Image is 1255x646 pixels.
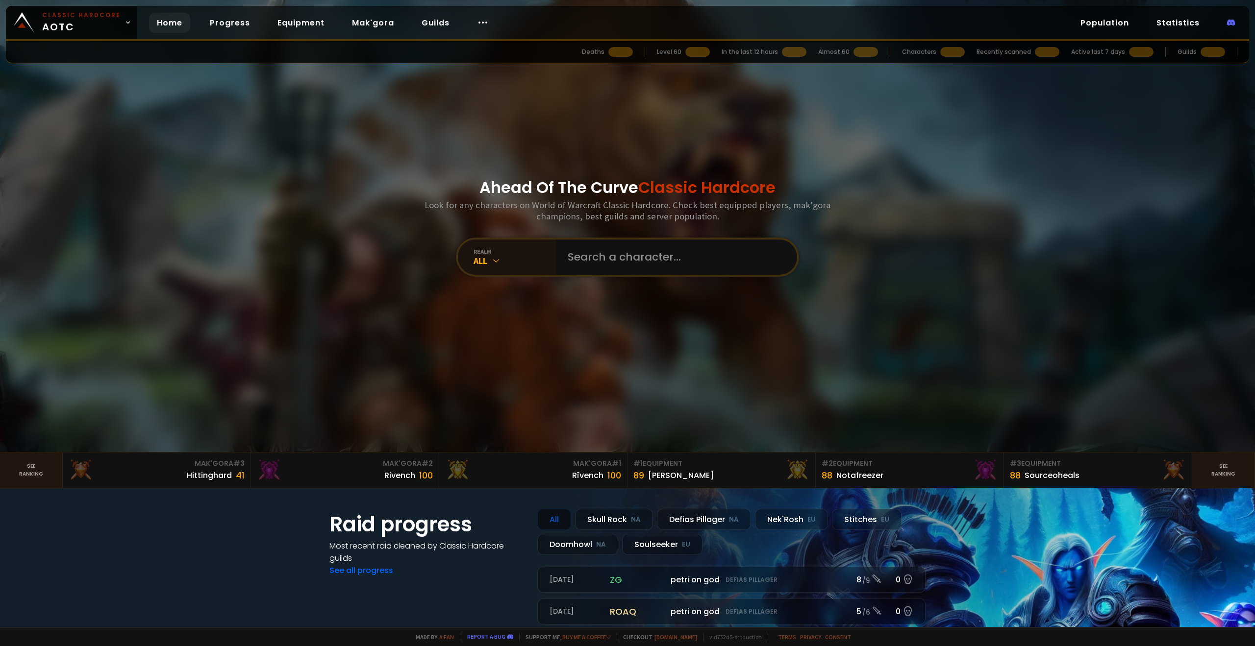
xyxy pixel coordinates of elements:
h4: Most recent raid cleaned by Classic Hardcore guilds [329,540,526,564]
a: Equipment [270,13,332,33]
a: #2Equipment88Notafreezer [816,453,1004,488]
div: Soulseeker [622,534,703,555]
div: 88 [1010,469,1021,482]
a: Report a bug [467,633,505,640]
div: Skull Rock [575,509,653,530]
a: Guilds [414,13,457,33]
input: Search a character... [562,239,785,275]
div: In the last 12 hours [722,48,778,56]
div: Recently scanned [977,48,1031,56]
div: Mak'Gora [257,458,433,469]
a: Classic HardcoreAOTC [6,6,137,39]
div: Characters [902,48,936,56]
span: Support me, [519,633,611,641]
div: Notafreezer [836,469,883,481]
a: Buy me a coffee [562,633,611,641]
small: EU [682,540,690,550]
div: 100 [607,469,621,482]
div: All [537,509,571,530]
a: [DATE]zgpetri on godDefias Pillager8 /90 [537,567,926,593]
a: a fan [439,633,454,641]
div: Stitches [832,509,902,530]
div: Mak'Gora [69,458,245,469]
small: Classic Hardcore [42,11,121,20]
div: 100 [419,469,433,482]
div: All [474,255,556,266]
span: # 2 [422,458,433,468]
span: Classic Hardcore [638,176,776,198]
div: Defias Pillager [657,509,751,530]
div: 89 [633,469,644,482]
a: Statistics [1149,13,1207,33]
div: realm [474,248,556,255]
a: Mak'Gora#3Hittinghard41 [63,453,251,488]
span: # 3 [1010,458,1021,468]
span: Checkout [617,633,697,641]
a: Home [149,13,190,33]
div: Rîvench [572,469,603,481]
div: Almost 60 [818,48,850,56]
small: EU [807,515,816,525]
a: See all progress [329,565,393,576]
small: EU [881,515,889,525]
small: NA [596,540,606,550]
span: # 1 [612,458,621,468]
a: [DOMAIN_NAME] [654,633,697,641]
div: Doomhowl [537,534,618,555]
div: Hittinghard [187,469,232,481]
span: # 1 [633,458,643,468]
h3: Look for any characters on World of Warcraft Classic Hardcore. Check best equipped players, mak'g... [421,199,834,222]
a: Seeranking [1192,453,1255,488]
div: Nek'Rosh [755,509,828,530]
div: Active last 7 days [1071,48,1125,56]
span: # 3 [233,458,245,468]
a: Mak'Gora#2Rivench100 [251,453,439,488]
span: # 2 [822,458,833,468]
div: Equipment [822,458,998,469]
div: 41 [236,469,245,482]
a: Terms [778,633,796,641]
div: Guilds [1178,48,1197,56]
a: Consent [825,633,851,641]
div: Deaths [582,48,604,56]
a: [DATE]roaqpetri on godDefias Pillager5 /60 [537,598,926,624]
a: Mak'gora [344,13,402,33]
span: Made by [410,633,454,641]
h1: Raid progress [329,509,526,540]
h1: Ahead Of The Curve [479,176,776,199]
a: Privacy [800,633,821,641]
a: Mak'Gora#1Rîvench100 [439,453,627,488]
div: 88 [822,469,832,482]
a: Population [1073,13,1137,33]
div: Equipment [633,458,809,469]
div: Sourceoheals [1025,469,1079,481]
div: Level 60 [657,48,681,56]
a: #3Equipment88Sourceoheals [1004,453,1192,488]
small: NA [631,515,641,525]
div: Mak'Gora [445,458,621,469]
span: AOTC [42,11,121,34]
small: NA [729,515,739,525]
div: Rivench [384,469,415,481]
div: [PERSON_NAME] [648,469,714,481]
a: Progress [202,13,258,33]
a: #1Equipment89[PERSON_NAME] [627,453,816,488]
div: Equipment [1010,458,1186,469]
span: v. d752d5 - production [703,633,762,641]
